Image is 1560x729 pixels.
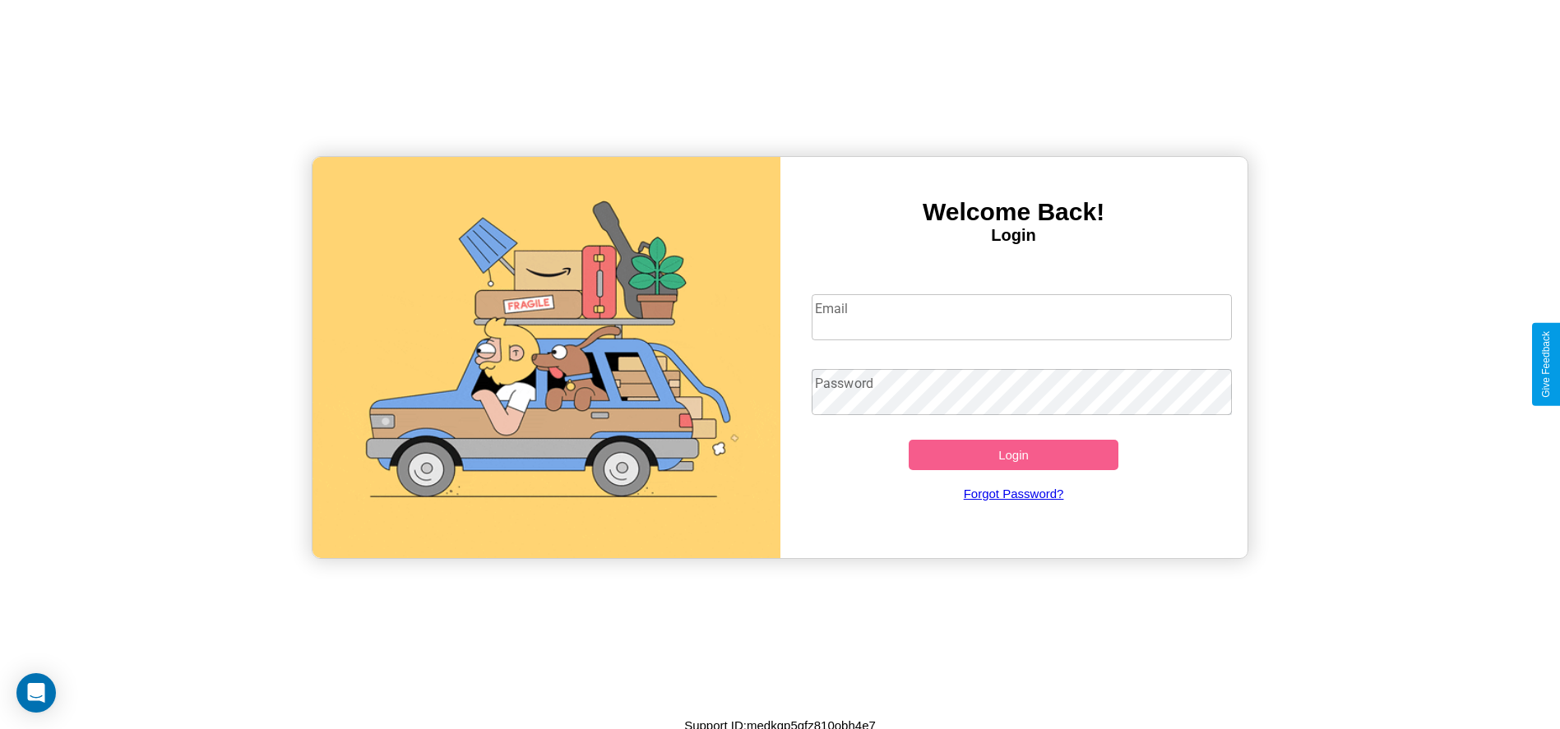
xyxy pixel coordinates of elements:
[312,157,780,558] img: gif
[780,198,1248,226] h3: Welcome Back!
[780,226,1248,245] h4: Login
[16,673,56,713] div: Open Intercom Messenger
[1540,331,1552,398] div: Give Feedback
[803,470,1224,517] a: Forgot Password?
[909,440,1119,470] button: Login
